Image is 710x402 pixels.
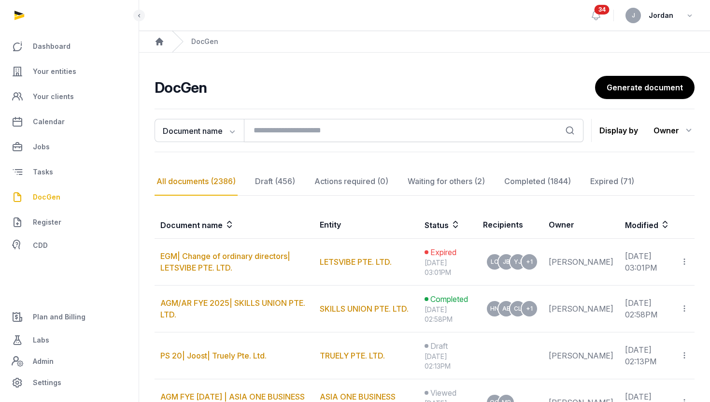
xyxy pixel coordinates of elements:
[595,76,695,99] a: Generate document
[8,236,131,255] a: CDD
[619,332,674,379] td: [DATE] 02:13PM
[588,168,636,196] div: Expired (71)
[430,387,456,399] span: Viewed
[155,168,695,196] nav: Tabs
[625,8,641,23] button: J
[33,166,53,178] span: Tasks
[253,168,297,196] div: Draft (456)
[430,340,448,352] span: Draft
[490,306,499,312] span: HN
[8,211,131,234] a: Register
[33,311,85,323] span: Plan and Billing
[8,85,131,108] a: Your clients
[419,211,477,239] th: Status
[526,306,533,312] span: +1
[8,371,131,394] a: Settings
[543,332,619,379] td: [PERSON_NAME]
[503,259,510,265] span: JB
[155,211,314,239] th: Document name
[33,377,61,388] span: Settings
[619,211,695,239] th: Modified
[425,305,471,324] div: [DATE] 02:58PM
[514,259,522,265] span: YJ
[155,119,244,142] button: Document name
[33,216,61,228] span: Register
[543,211,619,239] th: Owner
[33,191,60,203] span: DocGen
[477,211,543,239] th: Recipients
[8,329,131,352] a: Labs
[155,168,238,196] div: All documents (2386)
[514,306,522,312] span: CL
[320,351,385,360] a: TRUELY PTE. LTD.
[33,141,50,153] span: Jobs
[8,305,131,329] a: Plan and Billing
[320,257,392,267] a: LETSVIBE PTE. LTD.
[8,35,131,58] a: Dashboard
[502,168,573,196] div: Completed (1844)
[649,10,673,21] span: Jordan
[599,123,638,138] p: Display by
[543,239,619,286] td: [PERSON_NAME]
[619,239,674,286] td: [DATE] 03:01PM
[595,5,610,14] span: 34
[8,160,131,184] a: Tasks
[8,60,131,83] a: Your entities
[543,286,619,332] td: [PERSON_NAME]
[8,186,131,209] a: DocGen
[33,116,65,128] span: Calendar
[8,110,131,133] a: Calendar
[8,352,131,371] a: Admin
[406,168,487,196] div: Waiting for others (2)
[191,37,218,46] div: DocGen
[632,13,635,18] span: J
[502,306,511,312] span: AB
[430,246,456,258] span: Expired
[312,168,390,196] div: Actions required (0)
[160,298,305,319] a: AGM/AR FYE 2025| SKILLS UNION PTE. LTD.
[33,91,74,102] span: Your clients
[139,31,710,53] nav: Breadcrumb
[653,123,695,138] div: Owner
[33,356,54,367] span: Admin
[160,351,267,360] a: PS 20| Joost| Truely Pte. Ltd.
[314,211,419,239] th: Entity
[526,259,533,265] span: +1
[33,240,48,251] span: CDD
[430,293,468,305] span: Completed
[33,66,76,77] span: Your entities
[160,251,290,273] a: EGM| Change of ordinary directors| LETSVIBE PTE. LTD.
[425,352,471,371] div: [DATE] 02:13PM
[619,286,674,332] td: [DATE] 02:58PM
[33,41,71,52] span: Dashboard
[33,334,49,346] span: Labs
[155,79,595,96] h2: DocGen
[8,135,131,158] a: Jobs
[425,258,471,277] div: [DATE] 03:01PM
[320,304,409,314] a: SKILLS UNION PTE. LTD.
[491,259,498,265] span: LC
